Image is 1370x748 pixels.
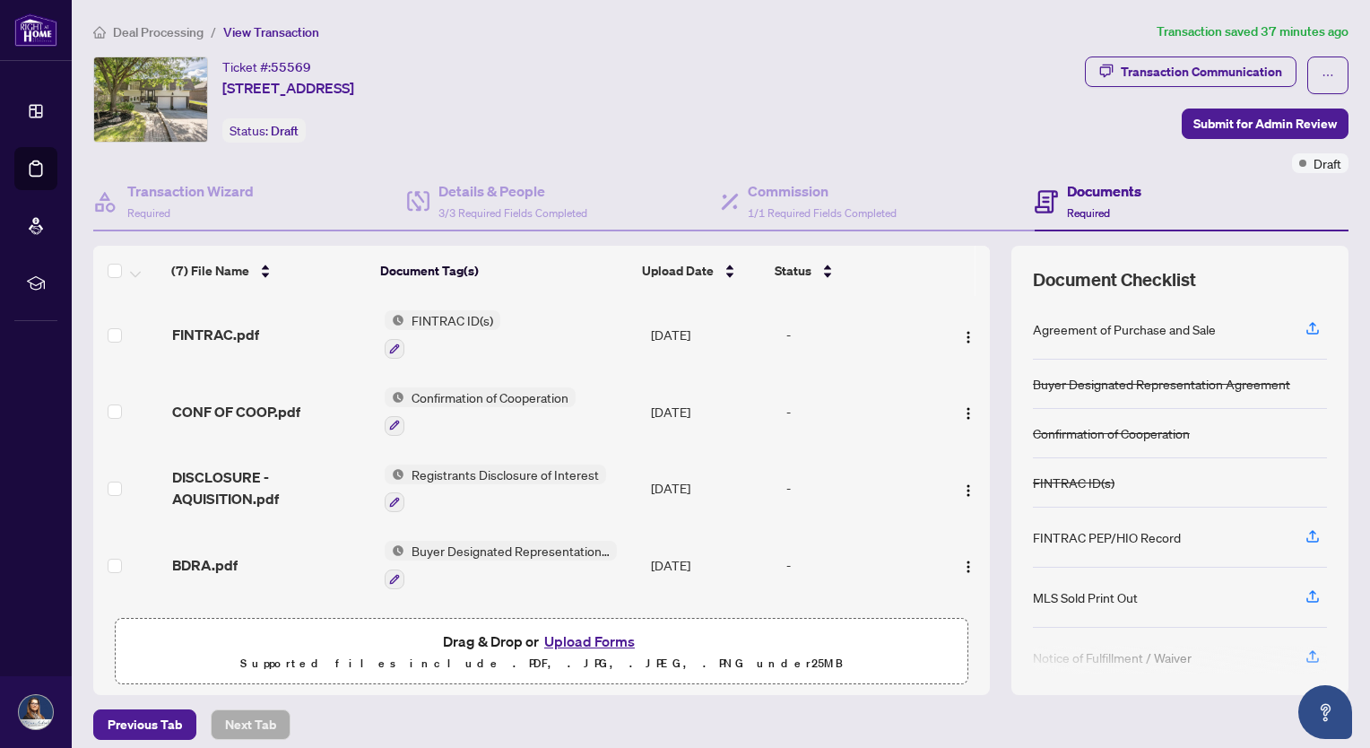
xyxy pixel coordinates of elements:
[1314,153,1341,173] span: Draft
[113,24,204,40] span: Deal Processing
[172,401,300,422] span: CONF OF COOP.pdf
[108,710,182,739] span: Previous Tab
[94,57,207,142] img: IMG-W12430005_1.jpg
[961,406,975,421] img: Logo
[373,246,635,296] th: Document Tag(s)
[1033,527,1181,547] div: FINTRAC PEP/HIO Record
[775,261,811,281] span: Status
[385,541,404,561] img: Status Icon
[767,246,930,296] th: Status
[1033,374,1290,394] div: Buyer Designated Representation Agreement
[1182,109,1348,139] button: Submit for Admin Review
[954,397,983,426] button: Logo
[271,59,311,75] span: 55569
[1067,206,1110,220] span: Required
[786,325,936,344] div: -
[1067,180,1141,202] h4: Documents
[19,695,53,729] img: Profile Icon
[404,465,606,484] span: Registrants Disclosure of Interest
[1193,109,1337,138] span: Submit for Admin Review
[116,619,967,685] span: Drag & Drop orUpload FormsSupported files include .PDF, .JPG, .JPEG, .PNG under25MB
[172,554,238,576] span: BDRA.pdf
[385,387,576,436] button: Status IconConfirmation of Cooperation
[127,180,254,202] h4: Transaction Wizard
[635,246,768,296] th: Upload Date
[1121,57,1282,86] div: Transaction Communication
[954,551,983,579] button: Logo
[748,206,897,220] span: 1/1 Required Fields Completed
[748,180,897,202] h4: Commission
[1322,69,1334,82] span: ellipsis
[644,450,779,527] td: [DATE]
[644,296,779,373] td: [DATE]
[222,57,311,77] div: Ticket #:
[954,320,983,349] button: Logo
[385,310,500,359] button: Status IconFINTRAC ID(s)
[211,22,216,42] li: /
[539,630,640,653] button: Upload Forms
[642,261,714,281] span: Upload Date
[1033,267,1196,292] span: Document Checklist
[404,541,617,561] span: Buyer Designated Representation Agreement
[961,483,975,498] img: Logo
[1298,685,1352,739] button: Open asap
[404,310,500,330] span: FINTRAC ID(s)
[172,466,370,509] span: DISCLOSURE - AQUISITION.pdf
[164,246,373,296] th: (7) File Name
[1085,57,1296,87] button: Transaction Communication
[438,206,587,220] span: 3/3 Required Fields Completed
[93,26,106,39] span: home
[211,709,290,740] button: Next Tab
[961,560,975,574] img: Logo
[385,310,404,330] img: Status Icon
[786,478,936,498] div: -
[1033,473,1114,492] div: FINTRAC ID(s)
[1033,319,1216,339] div: Agreement of Purchase and Sale
[127,206,170,220] span: Required
[404,387,576,407] span: Confirmation of Cooperation
[93,709,196,740] button: Previous Tab
[786,402,936,422] div: -
[1033,423,1190,443] div: Confirmation of Cooperation
[644,373,779,450] td: [DATE]
[223,24,319,40] span: View Transaction
[644,526,779,604] td: [DATE]
[961,330,975,344] img: Logo
[1033,587,1138,607] div: MLS Sold Print Out
[1157,22,1348,42] article: Transaction saved 37 minutes ago
[172,324,259,345] span: FINTRAC.pdf
[385,465,606,513] button: Status IconRegistrants Disclosure of Interest
[443,630,640,653] span: Drag & Drop or
[786,555,936,575] div: -
[222,118,306,143] div: Status:
[126,653,957,674] p: Supported files include .PDF, .JPG, .JPEG, .PNG under 25 MB
[14,13,57,47] img: logo
[954,474,983,502] button: Logo
[222,77,354,99] span: [STREET_ADDRESS]
[644,604,779,681] td: [DATE]
[385,541,617,589] button: Status IconBuyer Designated Representation Agreement
[385,465,404,484] img: Status Icon
[171,261,249,281] span: (7) File Name
[271,123,299,139] span: Draft
[438,180,587,202] h4: Details & People
[385,387,404,407] img: Status Icon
